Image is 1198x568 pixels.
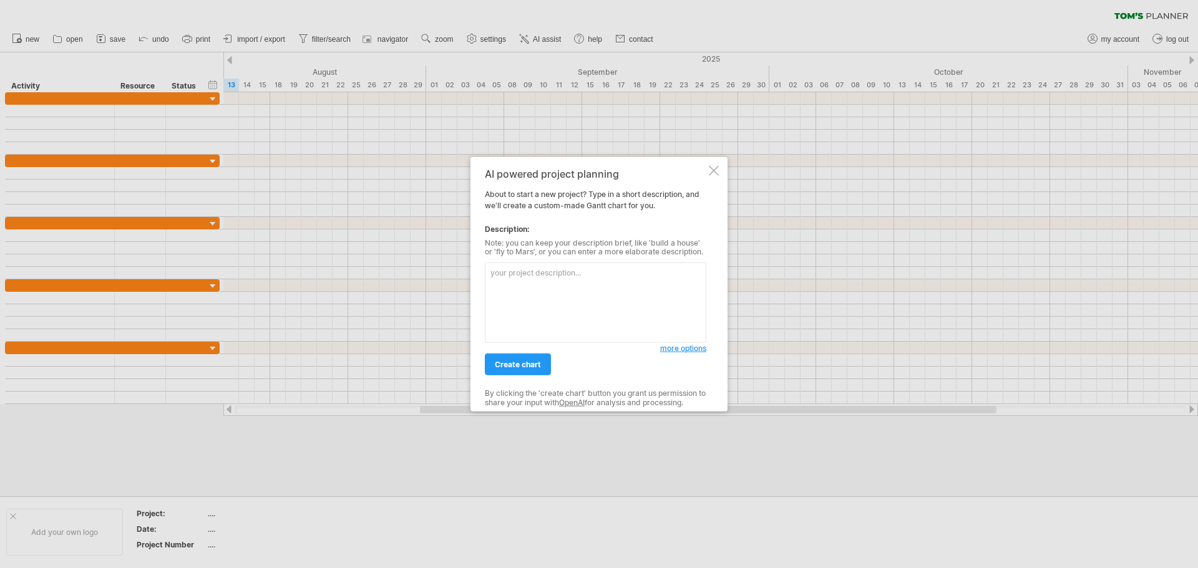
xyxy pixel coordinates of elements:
[485,389,706,407] div: By clicking the 'create chart' button you grant us permission to share your input with for analys...
[485,223,706,234] div: Description:
[559,397,585,407] a: OpenAI
[660,343,706,354] a: more options
[485,238,706,256] div: Note: you can keep your description brief, like 'build a house' or 'fly to Mars', or you can ente...
[660,344,706,353] span: more options
[485,168,706,400] div: About to start a new project? Type in a short description, and we'll create a custom-made Gantt c...
[485,168,706,179] div: AI powered project planning
[495,360,541,369] span: create chart
[485,354,551,375] a: create chart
